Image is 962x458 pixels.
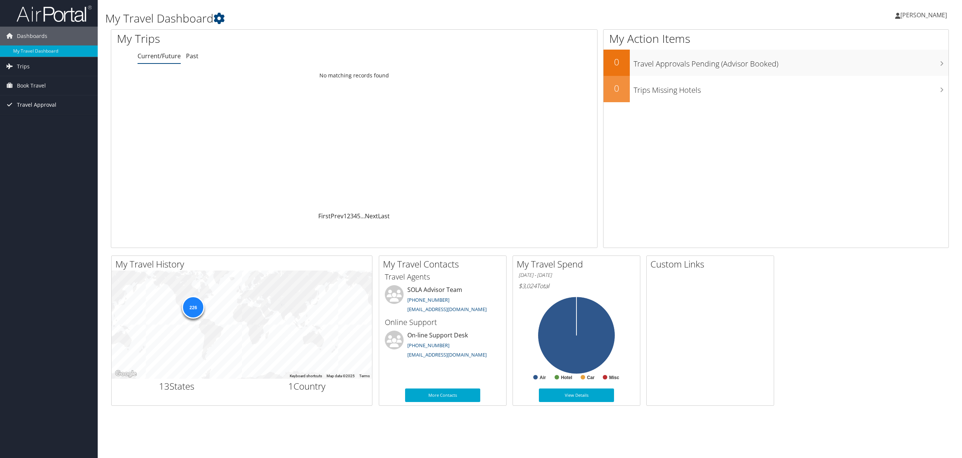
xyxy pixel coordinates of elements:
[186,52,198,60] a: Past
[117,380,236,393] h2: States
[17,5,92,23] img: airportal-logo.png
[604,82,630,95] h2: 0
[105,11,672,26] h1: My Travel Dashboard
[360,212,365,220] span: …
[115,258,372,271] h2: My Travel History
[604,76,948,102] a: 0Trips Missing Hotels
[113,369,138,379] img: Google
[900,11,947,19] span: [PERSON_NAME]
[381,285,504,316] li: SOLA Advisor Team
[407,306,487,313] a: [EMAIL_ADDRESS][DOMAIN_NAME]
[407,296,449,303] a: [PHONE_NUMBER]
[604,56,630,68] h2: 0
[519,282,634,290] h6: Total
[407,351,487,358] a: [EMAIL_ADDRESS][DOMAIN_NAME]
[895,4,954,26] a: [PERSON_NAME]
[248,380,367,393] h2: Country
[407,342,449,349] a: [PHONE_NUMBER]
[587,375,594,380] text: Car
[561,375,572,380] text: Hotel
[385,272,501,282] h3: Travel Agents
[359,374,370,378] a: Terms (opens in new tab)
[354,212,357,220] a: 4
[182,296,204,319] div: 226
[138,52,181,60] a: Current/Future
[17,76,46,95] span: Book Travel
[609,375,619,380] text: Misc
[381,331,504,361] li: On-line Support Desk
[113,369,138,379] a: Open this area in Google Maps (opens a new window)
[17,27,47,45] span: Dashboards
[383,258,506,271] h2: My Travel Contacts
[111,69,597,82] td: No matching records found
[519,282,537,290] span: $3,024
[604,31,948,47] h1: My Action Items
[357,212,360,220] a: 5
[17,57,30,76] span: Trips
[540,375,546,380] text: Air
[378,212,390,220] a: Last
[288,380,293,392] span: 1
[604,50,948,76] a: 0Travel Approvals Pending (Advisor Booked)
[385,317,501,328] h3: Online Support
[350,212,354,220] a: 3
[17,95,56,114] span: Travel Approval
[331,212,343,220] a: Prev
[117,31,389,47] h1: My Trips
[650,258,774,271] h2: Custom Links
[290,373,322,379] button: Keyboard shortcuts
[539,388,614,402] a: View Details
[634,81,948,95] h3: Trips Missing Hotels
[347,212,350,220] a: 2
[365,212,378,220] a: Next
[343,212,347,220] a: 1
[327,374,355,378] span: Map data ©2025
[318,212,331,220] a: First
[634,55,948,69] h3: Travel Approvals Pending (Advisor Booked)
[519,272,634,279] h6: [DATE] - [DATE]
[405,388,480,402] a: More Contacts
[517,258,640,271] h2: My Travel Spend
[159,380,169,392] span: 13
